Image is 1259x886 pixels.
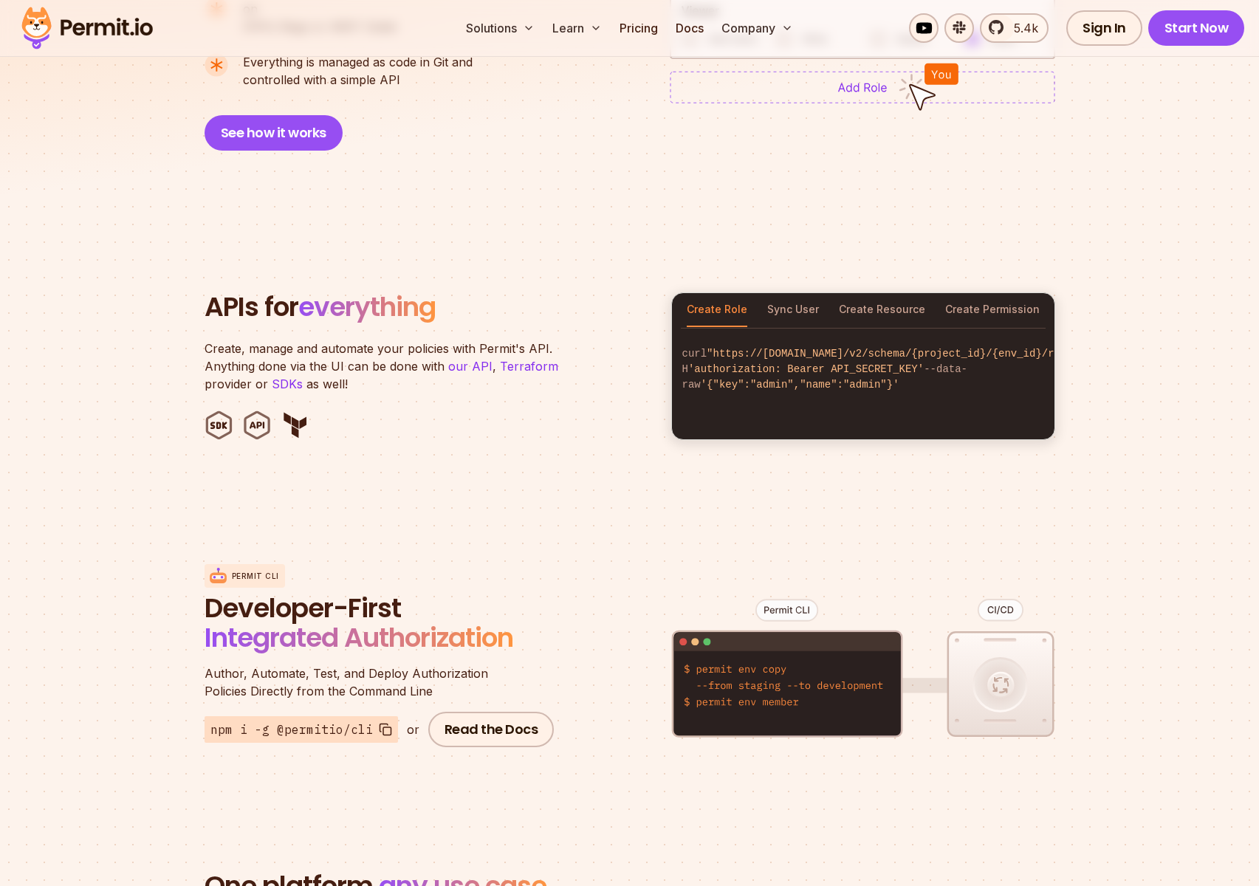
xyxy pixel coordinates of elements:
a: Start Now [1148,10,1245,46]
button: Sync User [767,293,819,327]
button: Create Permission [945,293,1040,327]
img: Permit logo [15,3,159,53]
button: Solutions [460,13,541,43]
button: Create Role [687,293,747,327]
span: 'authorization: Bearer API_SECRET_KEY' [688,363,924,375]
span: 5.4k [1005,19,1038,37]
a: Pricing [614,13,664,43]
a: Read the Docs [428,712,555,747]
button: Learn [546,13,608,43]
span: '{"key":"admin","name":"admin"}' [701,379,899,391]
code: curl -H --data-raw [672,334,1054,405]
span: "https://[DOMAIN_NAME]/v2/schema/{project_id}/{env_id}/roles" [707,348,1085,360]
p: controlled with a simple API [243,53,473,89]
button: npm i -g @permitio/cli [205,716,398,743]
p: Create, manage and automate your policies with Permit's API. Anything done via the UI can be done... [205,340,574,393]
a: 5.4k [980,13,1049,43]
a: Sign In [1066,10,1142,46]
span: Author, Automate, Test, and Deploy Authorization [205,664,559,682]
span: Developer-First [205,594,559,623]
a: our API [448,359,493,374]
div: or [407,721,419,738]
a: Terraform [500,359,558,374]
p: Permit CLI [232,571,279,582]
button: See how it works [205,115,343,151]
span: everything [298,288,436,326]
h2: APIs for [205,292,653,322]
button: Company [716,13,799,43]
a: SDKs [272,377,303,391]
p: Policies Directly from the Command Line [205,664,559,700]
span: Integrated Authorization [205,619,513,656]
span: Everything is managed as code in Git and [243,53,473,71]
a: Docs [670,13,710,43]
span: npm i -g @permitio/cli [210,721,373,738]
button: Create Resource [839,293,925,327]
